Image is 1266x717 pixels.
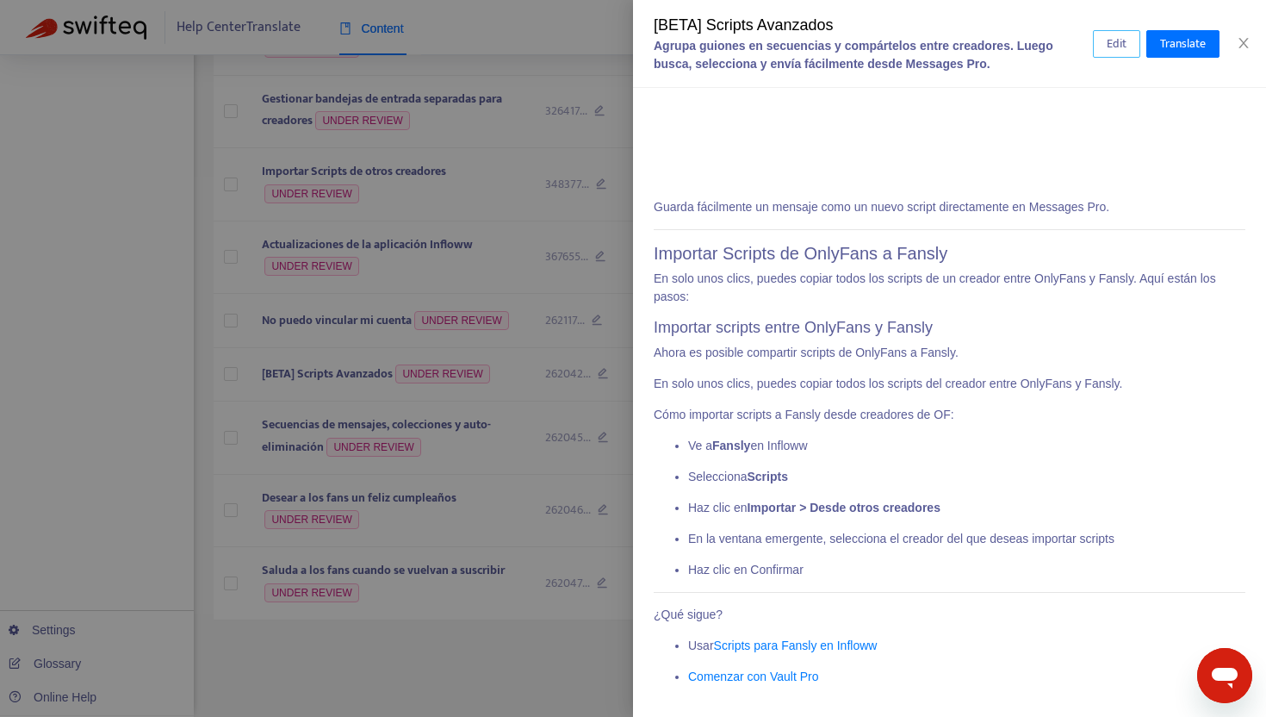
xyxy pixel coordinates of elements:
[1232,35,1256,52] button: Close
[747,501,940,514] b: Importar > Desde otros creadores
[654,606,1245,624] p: ¿Qué sigue?
[1197,648,1252,703] iframe: Button to launch messaging window
[654,406,1245,424] p: Cómo importar scripts a Fansly desde creadores de OF:
[688,437,1245,455] p: Ve a en Infloww
[712,439,750,452] b: Fansly
[748,470,788,483] b: Scripts
[654,344,1245,362] p: Ahora es posible compartir scripts de OnlyFans a Fansly.
[688,499,1245,517] p: Haz clic en
[688,561,1245,579] p: Haz clic en Confirmar
[654,243,1245,264] h2: Importar Scripts de OnlyFans a Fansly
[688,670,818,683] a: Comenzar con Vault Pro
[654,37,1093,73] div: Agrupa guiones en secuencias y compártelos entre creadores. Luego busca, selecciona y envía fácil...
[654,14,1093,37] div: [BETA] Scripts Avanzados
[1146,30,1219,58] button: Translate
[1093,30,1140,58] button: Edit
[688,530,1245,548] p: En la ventana emergente, selecciona el creador del que deseas importar scripts
[654,198,1245,216] p: Guarda fácilmente un mensaje como un nuevo script directamente en Messages Pro.
[1237,36,1250,50] span: close
[654,270,1245,306] p: En solo unos clics, puedes copiar todos los scripts de un creador entre OnlyFans y Fansly. Aquí e...
[714,639,878,652] a: Scripts para Fansly en Infloww
[1160,34,1206,53] span: Translate
[654,319,1245,338] h3: Importar scripts entre OnlyFans y Fansly
[1107,34,1126,53] span: Edit
[654,375,1245,393] p: En solo unos clics, puedes copiar todos los scripts del creador entre OnlyFans y Fansly.
[688,468,1245,486] p: Selecciona
[688,637,1245,655] p: Usar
